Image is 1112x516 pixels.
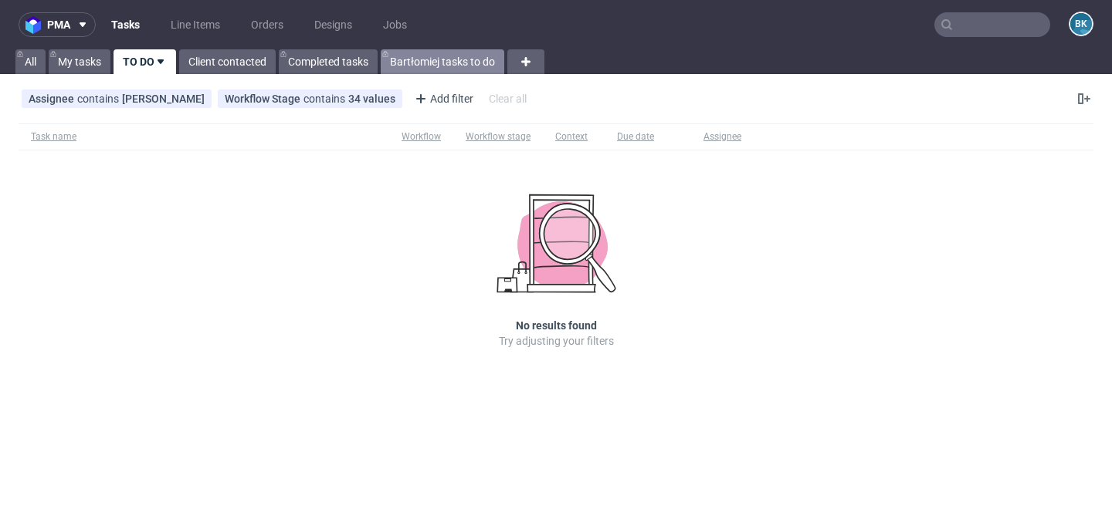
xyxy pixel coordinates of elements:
div: Context [555,130,592,143]
div: [PERSON_NAME] [122,93,205,105]
h3: No results found [516,318,597,333]
span: contains [303,93,348,105]
a: Orders [242,12,293,37]
a: All [15,49,46,74]
span: Task name [31,130,377,143]
a: TO DO [114,49,176,74]
a: My tasks [49,49,110,74]
a: Line Items [161,12,229,37]
div: Workflow stage [466,130,531,143]
div: Assignee [703,130,741,143]
span: Due date [617,130,679,143]
div: Workflow [402,130,441,143]
span: pma [47,19,70,30]
a: Designs [305,12,361,37]
p: Try adjusting your filters [499,333,614,349]
div: 34 values [348,93,395,105]
figcaption: BK [1070,13,1092,35]
a: Client contacted [179,49,276,74]
span: Assignee [29,93,77,105]
div: Clear all [486,88,530,110]
span: Workflow Stage [225,93,303,105]
a: Completed tasks [279,49,378,74]
a: Bartłomiej tasks to do [381,49,504,74]
a: Jobs [374,12,416,37]
div: Add filter [409,86,476,111]
button: pma [19,12,96,37]
a: Tasks [102,12,149,37]
img: logo [25,16,47,34]
span: contains [77,93,122,105]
